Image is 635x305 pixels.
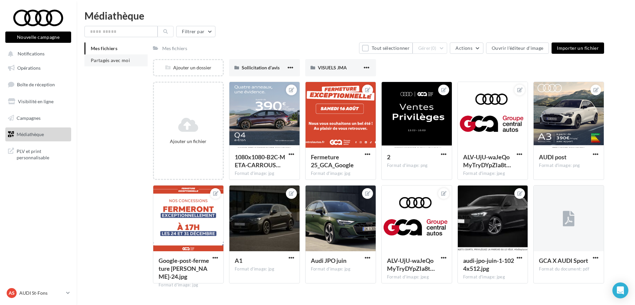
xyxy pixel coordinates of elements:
a: Boîte de réception [4,77,72,92]
span: AS [9,290,15,296]
div: Format d'image: jpg [311,171,370,177]
span: A1 [235,257,242,264]
span: (0) [431,45,437,51]
a: PLV et print personnalisable [4,144,72,164]
p: AUDI St-Fons [19,290,63,296]
span: Partagés avec moi [91,57,130,63]
button: Filtrer par [176,26,215,37]
div: Format d'image: jpeg [463,171,523,177]
a: Campagnes [4,111,72,125]
span: Google-post-fermeture noel-24.jpg [159,257,209,280]
span: Opérations [17,65,41,71]
a: Opérations [4,61,72,75]
button: Actions [450,42,483,54]
span: VISUELS JMA [318,65,347,70]
div: Format d'image: jpeg [387,274,446,280]
span: 2 [387,153,390,161]
span: Fermeture 25_GCA_Google [311,153,354,169]
span: Visibilité en ligne [18,99,54,104]
div: Open Intercom Messenger [612,282,628,298]
span: GCA X AUDI Sport [539,257,588,264]
div: Format d'image: jpg [235,266,294,272]
span: audi-jpo-juin-1-1024x512.jpg [463,257,514,272]
span: Audi JPO juin [311,257,346,264]
span: Importer un fichier [557,45,599,51]
div: Médiathèque [84,11,627,21]
span: Sollicitation d'avis [242,65,280,70]
div: Format d'image: jpg [159,282,218,288]
button: Importer un fichier [552,42,604,54]
button: Tout sélectionner [359,42,412,54]
div: Mes fichiers [162,45,187,52]
div: Format d'image: png [387,163,446,169]
span: Boîte de réception [17,82,55,87]
button: Nouvelle campagne [5,32,71,43]
div: Format d'image: png [539,163,598,169]
span: 1080x1080-B2C-META-CARROUSEL-Q4e-tron-01-V1-LOM3_TRANSPORTS [235,153,285,169]
a: Visibilité en ligne [4,95,72,109]
span: ALV-UjU-waJeQoMyTryDYpZIa8tGZCGazk_kpMhgMPZyTfu0CfByvu4n [387,257,435,272]
div: Ajouter un dossier [154,64,223,71]
button: Gérer(0) [413,42,447,54]
div: Ajouter un fichier [157,138,220,145]
span: Mes fichiers [91,45,117,51]
span: ALV-UjU-waJeQoMyTryDYpZIa8tGZCGazk_kpMhgMPZyTfu0CfByvu4n [463,153,511,169]
div: Format d'image: jpg [311,266,370,272]
button: Ouvrir l'éditeur d'image [486,42,549,54]
a: Médiathèque [4,127,72,141]
span: Médiathèque [17,131,44,137]
div: Format d'image: jpeg [463,274,523,280]
span: Notifications [18,51,45,57]
span: AUDI post [539,153,567,161]
span: PLV et print personnalisable [17,147,68,161]
span: Campagnes [17,115,41,120]
div: Format d'image: jpg [235,171,294,177]
div: Format du document: pdf [539,266,598,272]
a: AS AUDI St-Fons [5,287,71,299]
span: Actions [455,45,472,51]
